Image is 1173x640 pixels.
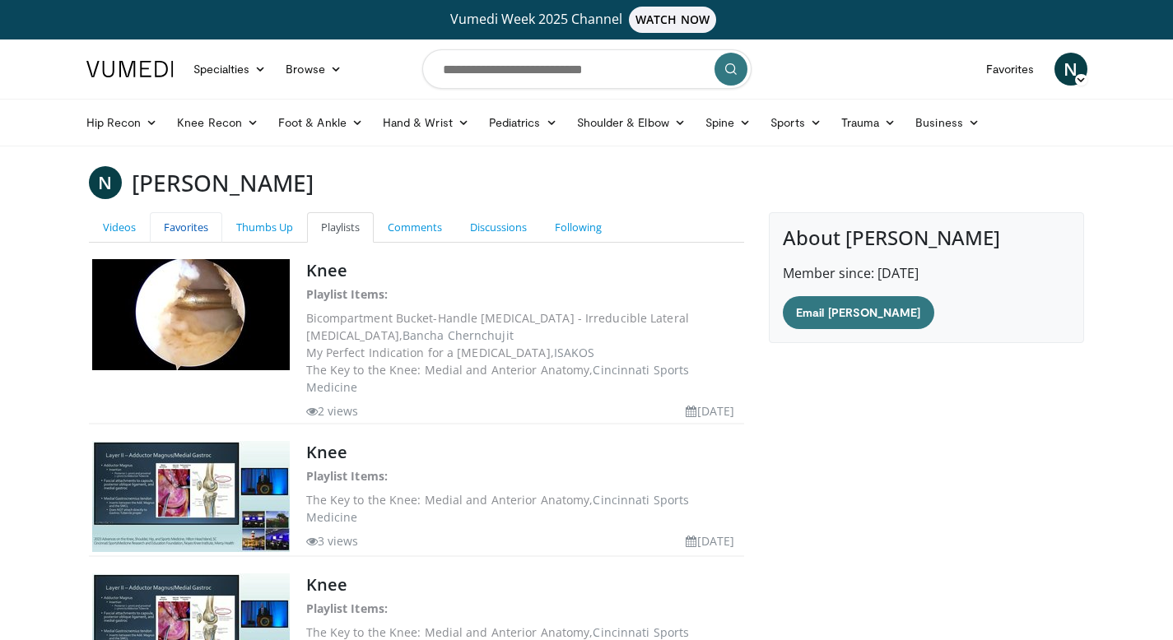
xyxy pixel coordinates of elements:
a: Knee [306,441,347,463]
a: Trauma [831,106,906,139]
span: WATCH NOW [629,7,716,33]
strong: Playlist Items: [306,468,389,484]
span: ISAKOS [554,345,595,360]
a: Spine [696,106,761,139]
a: Knee Recon [167,106,268,139]
h3: [PERSON_NAME] [132,166,314,199]
strong: Playlist Items: [306,286,389,302]
dd: My Perfect Indication for a [MEDICAL_DATA], [306,344,742,361]
a: Following [541,212,616,243]
a: Videos [89,212,150,243]
li: [DATE] [686,402,734,420]
a: Pediatrics [479,106,567,139]
input: Search topics, interventions [422,49,752,89]
a: Foot & Ankle [268,106,373,139]
dd: Bicompartment Bucket-Handle [MEDICAL_DATA] - Irreducible Lateral [MEDICAL_DATA], [306,309,742,344]
a: Favorites [150,212,222,243]
a: Email [PERSON_NAME] [783,296,933,329]
a: Specialties [184,53,277,86]
p: Member since: [DATE] [783,263,1070,283]
h4: About [PERSON_NAME] [783,226,1070,250]
img: Knee [92,259,290,370]
a: Discussions [456,212,541,243]
a: N [1054,53,1087,86]
a: Knee [306,573,347,596]
a: Thumbs Up [222,212,307,243]
dd: The Key to the Knee: Medial and Anterior Anatomy, [306,361,742,396]
a: Browse [276,53,351,86]
a: N [89,166,122,199]
a: Hand & Wrist [373,106,479,139]
a: Vumedi Week 2025 ChannelWATCH NOW [89,7,1085,33]
li: 3 views [306,532,359,550]
a: Comments [374,212,456,243]
a: Favorites [976,53,1045,86]
a: Shoulder & Elbow [567,106,696,139]
span: Cincinnati Sports Medicine [306,492,690,525]
img: Knee [92,441,290,552]
a: Knee [306,259,347,281]
a: Business [905,106,989,139]
a: Sports [761,106,831,139]
span: Bancha Chernchujit [403,327,514,343]
span: Cincinnati Sports Medicine [306,362,690,395]
a: Playlists [307,212,374,243]
strong: Playlist Items: [306,601,389,616]
li: 2 views [306,402,359,420]
dd: The Key to the Knee: Medial and Anterior Anatomy, [306,491,742,526]
img: VuMedi Logo [86,61,174,77]
a: Hip Recon [77,106,168,139]
li: [DATE] [686,532,734,550]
